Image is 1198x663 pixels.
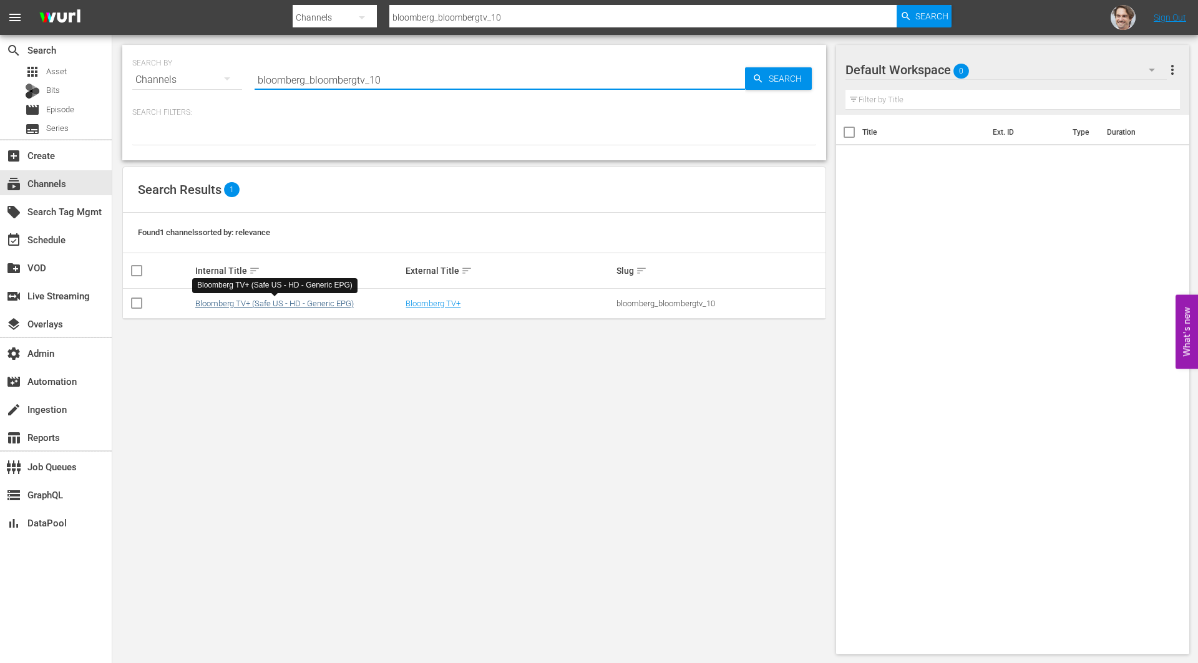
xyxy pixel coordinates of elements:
a: Sign Out [1154,12,1186,22]
div: External Title [406,263,613,278]
span: Search Tag Mgmt [6,205,21,220]
span: Found 1 channels sorted by: relevance [138,228,270,237]
th: Duration [1099,115,1174,150]
span: Overlays [6,317,21,332]
span: Reports [6,430,21,445]
span: Automation [6,374,21,389]
th: Type [1065,115,1099,150]
span: 0 [953,58,969,84]
span: Schedule [6,233,21,248]
div: bloomberg_bloombergtv_10 [616,299,824,308]
span: Asset [25,64,40,79]
span: Bits [46,84,60,97]
span: Create [6,148,21,163]
span: Search [915,5,948,27]
button: Open Feedback Widget [1176,294,1198,369]
div: Slug [616,263,824,278]
span: Channels [6,177,21,191]
span: GraphQL [6,488,21,503]
span: sort [249,265,260,276]
span: Job Queues [6,460,21,475]
div: Bloomberg TV+ (Safe US - HD - Generic EPG) [197,280,353,291]
img: ans4CAIJ8jUAAAAAAAAAAAAAAAAAAAAAAAAgQb4GAAAAAAAAAAAAAAAAAAAAAAAAJMjXAAAAAAAAAAAAAAAAAAAAAAAAgAT5G... [30,3,90,32]
button: more_vert [1165,55,1180,85]
span: Episode [25,102,40,117]
span: Series [25,122,40,137]
span: Search [764,67,812,90]
p: Search Filters: [132,107,816,118]
span: Admin [6,346,21,361]
div: Default Workspace [845,52,1167,87]
span: sort [461,265,472,276]
span: Search Results [138,182,222,197]
img: photo.jpg [1111,5,1136,30]
span: menu [7,10,22,25]
span: DataPool [6,516,21,531]
span: Live Streaming [6,289,21,304]
span: Asset [46,65,67,78]
span: Ingestion [6,402,21,417]
th: Title [862,115,985,150]
a: Bloomberg TV+ (Safe US - HD - Generic EPG) [195,299,354,308]
span: Series [46,122,69,135]
span: more_vert [1165,62,1180,77]
div: Channels [132,62,242,97]
span: Search [6,43,21,58]
button: Search [897,5,952,27]
a: Bloomberg TV+ [406,299,460,308]
div: Internal Title [195,263,402,278]
span: Episode [46,104,74,116]
th: Ext. ID [985,115,1065,150]
span: VOD [6,261,21,276]
span: sort [636,265,647,276]
div: Bits [25,84,40,99]
button: Search [745,67,812,90]
span: 1 [224,182,240,197]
